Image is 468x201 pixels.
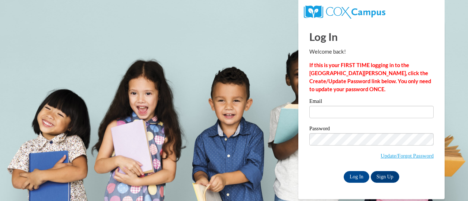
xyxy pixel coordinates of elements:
a: Update/Forgot Password [381,153,434,159]
img: COX Campus [304,5,385,19]
a: COX Campus [304,8,385,15]
label: Password [309,126,434,133]
a: Sign Up [371,171,399,183]
strong: If this is your FIRST TIME logging in to the [GEOGRAPHIC_DATA][PERSON_NAME], click the Create/Upd... [309,62,431,92]
h1: Log In [309,29,434,44]
label: Email [309,98,434,106]
input: Log In [344,171,369,183]
p: Welcome back! [309,48,434,56]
